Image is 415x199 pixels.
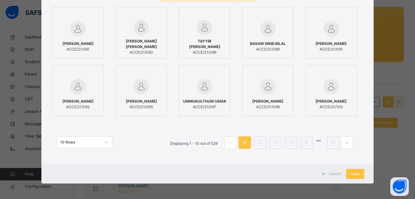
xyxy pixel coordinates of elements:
img: default.svg [260,21,276,37]
li: 53 [327,136,339,149]
img: default.svg [70,79,86,94]
span: [PERSON_NAME] [252,99,283,104]
li: 5 [300,136,313,149]
li: 向后 5 页 [314,136,323,145]
span: BAKARI WABI BILAL [250,41,286,46]
a: 1 [242,139,248,147]
img: default.svg [133,79,149,94]
span: [PERSON_NAME] [62,41,94,46]
a: 3 [273,139,278,147]
a: 2 [257,139,263,147]
li: 1 [239,136,251,149]
div: 10 Rows [60,139,101,145]
button: Open asap [390,177,409,196]
span: [PERSON_NAME] [315,41,347,46]
li: Displaying 1 - 10 out of 529 [166,136,222,149]
button: next page [341,136,353,149]
span: Save [351,171,360,177]
span: ACCE/21/091 [315,46,347,52]
span: Cancel [329,171,341,177]
span: UMMUKULTHUM UMAR [183,99,226,104]
span: [PERSON_NAME] [62,99,94,104]
span: ACCE/21/100 [315,104,347,110]
img: default.svg [197,20,212,35]
span: ACCE/21/088 [250,46,286,52]
img: default.svg [133,20,149,35]
button: prev page [225,136,237,149]
li: 下一页 [341,136,353,149]
a: 4 [288,139,294,147]
span: [PERSON_NAME] [126,99,157,104]
span: ACCE/21/092 [62,104,94,110]
span: ACCE/21/098 [252,104,283,110]
span: ACCE/21/082 [119,50,163,55]
img: default.svg [324,21,339,37]
a: 53 [329,139,337,147]
span: [PERSON_NAME] [315,99,347,104]
li: 4 [285,136,297,149]
a: 5 [303,139,309,147]
li: 上一页 [225,136,237,149]
li: 2 [254,136,266,149]
img: default.svg [324,79,339,94]
span: ACCE/21/097 [183,104,226,110]
span: ACCE/21/095 [126,104,157,110]
span: ACCE/21/081 [62,46,94,52]
img: default.svg [197,79,212,94]
img: default.svg [260,79,276,94]
li: 3 [269,136,282,149]
span: TAYYIB [PERSON_NAME] [182,38,227,50]
span: [PERSON_NAME] [PERSON_NAME] [119,38,163,50]
img: default.svg [70,21,86,37]
span: ACCE/21/086 [182,50,227,55]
